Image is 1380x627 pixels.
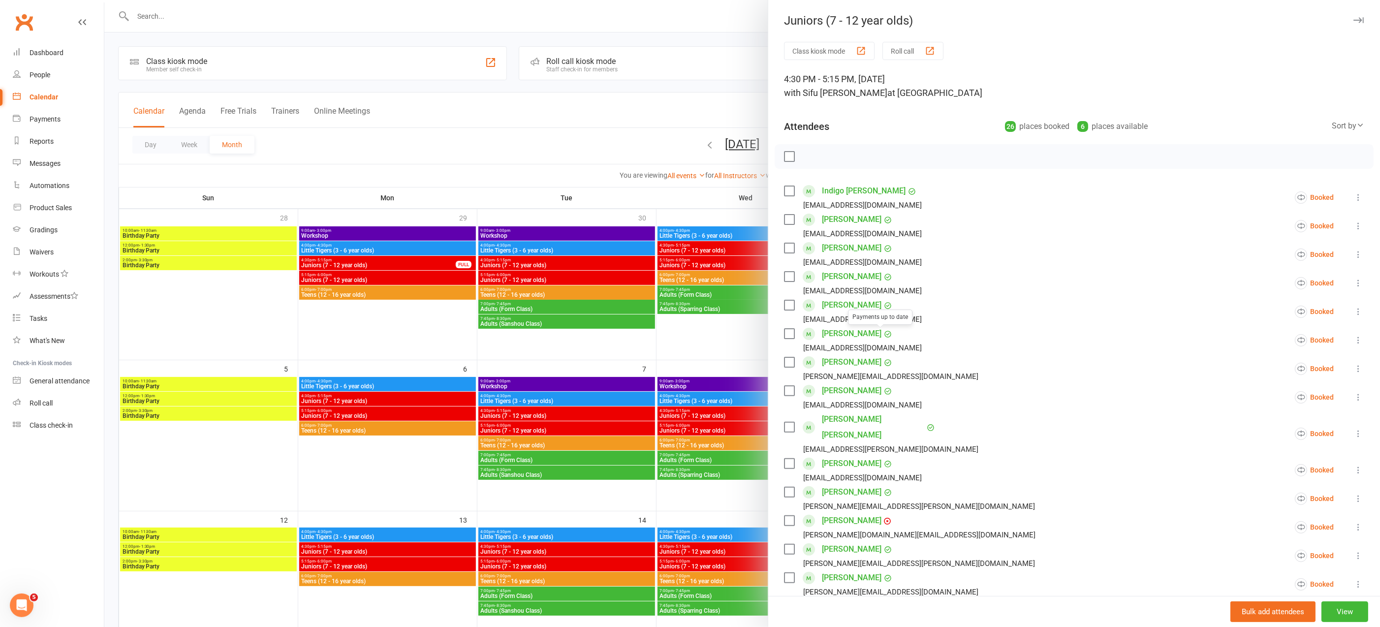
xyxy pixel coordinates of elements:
[10,594,33,617] iframe: Intercom live chat
[803,227,922,240] div: [EMAIL_ADDRESS][DOMAIN_NAME]
[768,14,1380,28] div: Juniors (7 - 12 year olds)
[784,72,1364,100] div: 4:30 PM - 5:15 PM, [DATE]
[822,326,881,342] a: [PERSON_NAME]
[30,248,54,256] div: Waivers
[30,594,38,601] span: 5
[30,292,78,300] div: Assessments
[13,219,104,241] a: Gradings
[1005,120,1069,133] div: places booked
[13,241,104,263] a: Waivers
[1230,601,1316,622] button: Bulk add attendees
[803,529,1035,541] div: [PERSON_NAME][DOMAIN_NAME][EMAIL_ADDRESS][DOMAIN_NAME]
[822,411,924,443] a: [PERSON_NAME] [PERSON_NAME]
[13,330,104,352] a: What's New
[803,399,922,411] div: [EMAIL_ADDRESS][DOMAIN_NAME]
[1005,121,1016,132] div: 26
[822,541,881,557] a: [PERSON_NAME]
[30,115,61,123] div: Payments
[13,64,104,86] a: People
[30,204,72,212] div: Product Sales
[822,183,906,199] a: Indigo [PERSON_NAME]
[30,226,58,234] div: Gradings
[13,42,104,64] a: Dashboard
[822,297,881,313] a: [PERSON_NAME]
[803,342,922,354] div: [EMAIL_ADDRESS][DOMAIN_NAME]
[803,256,922,269] div: [EMAIL_ADDRESS][DOMAIN_NAME]
[822,570,881,586] a: [PERSON_NAME]
[822,212,881,227] a: [PERSON_NAME]
[30,421,73,429] div: Class check-in
[803,199,922,212] div: [EMAIL_ADDRESS][DOMAIN_NAME]
[13,175,104,197] a: Automations
[822,456,881,471] a: [PERSON_NAME]
[30,337,65,345] div: What's New
[30,182,69,189] div: Automations
[1321,601,1368,622] button: View
[30,399,53,407] div: Roll call
[13,392,104,414] a: Roll call
[822,240,881,256] a: [PERSON_NAME]
[13,370,104,392] a: General attendance kiosk mode
[822,383,881,399] a: [PERSON_NAME]
[1295,521,1334,533] div: Booked
[30,270,59,278] div: Workouts
[1295,391,1334,404] div: Booked
[30,93,58,101] div: Calendar
[13,414,104,437] a: Class kiosk mode
[803,557,1035,570] div: [PERSON_NAME][EMAIL_ADDRESS][PERSON_NAME][DOMAIN_NAME]
[822,269,881,284] a: [PERSON_NAME]
[822,354,881,370] a: [PERSON_NAME]
[13,108,104,130] a: Payments
[12,10,36,34] a: Clubworx
[30,49,63,57] div: Dashboard
[13,153,104,175] a: Messages
[1295,578,1334,591] div: Booked
[803,471,922,484] div: [EMAIL_ADDRESS][DOMAIN_NAME]
[803,313,922,326] div: [EMAIL_ADDRESS][DOMAIN_NAME]
[1295,249,1334,261] div: Booked
[1295,334,1334,346] div: Booked
[13,130,104,153] a: Reports
[1295,493,1334,505] div: Booked
[13,86,104,108] a: Calendar
[13,308,104,330] a: Tasks
[1077,121,1088,132] div: 6
[1295,428,1334,440] div: Booked
[803,586,978,598] div: [PERSON_NAME][EMAIL_ADDRESS][DOMAIN_NAME]
[822,484,881,500] a: [PERSON_NAME]
[30,159,61,167] div: Messages
[13,197,104,219] a: Product Sales
[822,513,881,529] a: [PERSON_NAME]
[887,88,982,98] span: at [GEOGRAPHIC_DATA]
[1295,306,1334,318] div: Booked
[30,71,50,79] div: People
[1295,277,1334,289] div: Booked
[1295,191,1334,204] div: Booked
[1077,120,1148,133] div: places available
[1295,363,1334,375] div: Booked
[1295,550,1334,562] div: Booked
[784,120,829,133] div: Attendees
[803,284,922,297] div: [EMAIL_ADDRESS][DOMAIN_NAME]
[803,370,978,383] div: [PERSON_NAME][EMAIL_ADDRESS][DOMAIN_NAME]
[1295,220,1334,232] div: Booked
[30,314,47,322] div: Tasks
[784,42,875,60] button: Class kiosk mode
[13,263,104,285] a: Workouts
[13,285,104,308] a: Assessments
[1295,464,1334,476] div: Booked
[1332,120,1364,132] div: Sort by
[848,310,912,325] div: Payments up to date
[784,88,887,98] span: with Sifu [PERSON_NAME]
[882,42,943,60] button: Roll call
[30,137,54,145] div: Reports
[30,377,90,385] div: General attendance
[803,443,978,456] div: [EMAIL_ADDRESS][PERSON_NAME][DOMAIN_NAME]
[803,500,1035,513] div: [PERSON_NAME][EMAIL_ADDRESS][PERSON_NAME][DOMAIN_NAME]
